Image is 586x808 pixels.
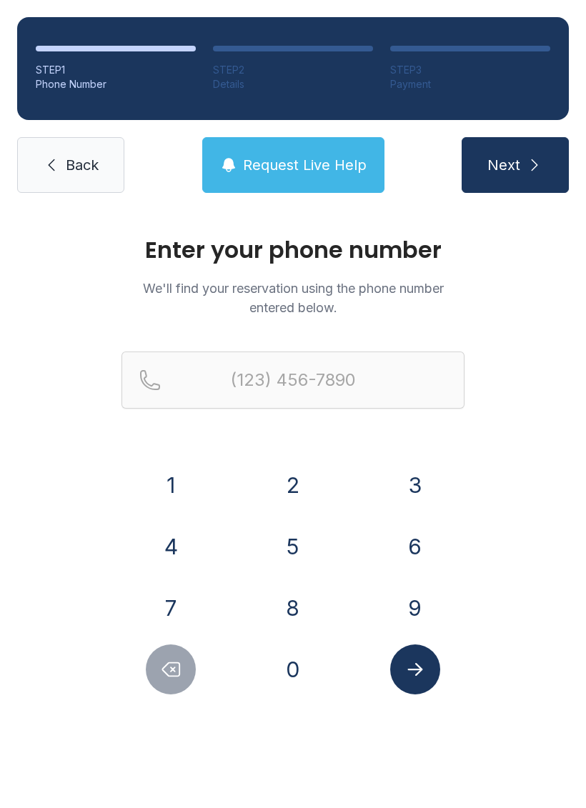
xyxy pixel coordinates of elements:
[243,155,367,175] span: Request Live Help
[36,63,196,77] div: STEP 1
[390,644,440,694] button: Submit lookup form
[268,583,318,633] button: 8
[268,460,318,510] button: 2
[268,522,318,572] button: 5
[66,155,99,175] span: Back
[213,63,373,77] div: STEP 2
[390,522,440,572] button: 6
[390,63,550,77] div: STEP 3
[146,522,196,572] button: 4
[390,460,440,510] button: 3
[36,77,196,91] div: Phone Number
[390,583,440,633] button: 9
[213,77,373,91] div: Details
[121,239,465,261] h1: Enter your phone number
[268,644,318,694] button: 0
[146,644,196,694] button: Delete number
[121,279,465,317] p: We'll find your reservation using the phone number entered below.
[146,460,196,510] button: 1
[487,155,520,175] span: Next
[390,77,550,91] div: Payment
[146,583,196,633] button: 7
[121,351,465,409] input: Reservation phone number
